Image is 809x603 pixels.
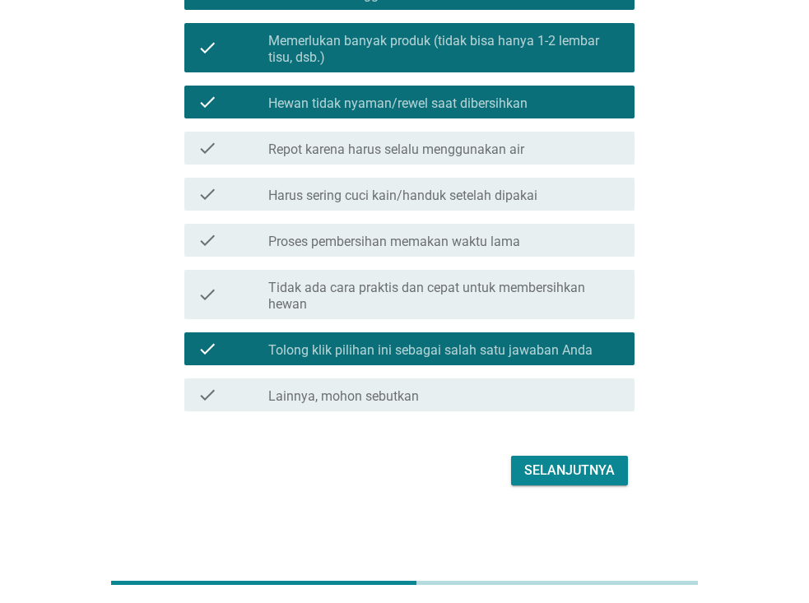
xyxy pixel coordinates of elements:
i: check [198,138,217,158]
i: check [198,30,217,66]
label: Repot karena harus selalu menggunakan air [268,141,524,158]
label: Proses pembersihan memakan waktu lama [268,234,520,250]
label: Tidak ada cara praktis dan cepat untuk membersihkan hewan [268,280,621,313]
div: Selanjutnya [524,461,615,480]
label: Memerlukan banyak produk (tidak bisa hanya 1-2 lembar tisu, dsb.) [268,33,621,66]
label: Hewan tidak nyaman/rewel saat dibersihkan [268,95,528,112]
label: Tolong klik pilihan ini sebagai salah satu jawaban Anda [268,342,593,359]
label: Lainnya, mohon sebutkan [268,388,419,405]
i: check [198,92,217,112]
i: check [198,230,217,250]
i: check [198,276,217,313]
i: check [198,385,217,405]
i: check [198,184,217,204]
button: Selanjutnya [511,456,628,485]
label: Harus sering cuci kain/handuk setelah dipakai [268,188,537,204]
i: check [198,339,217,359]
